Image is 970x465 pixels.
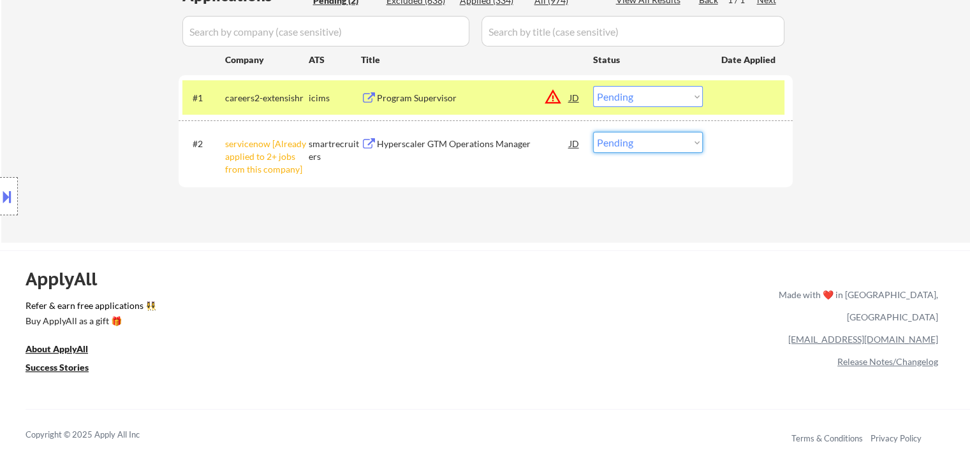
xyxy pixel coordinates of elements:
[837,356,938,367] a: Release Notes/Changelog
[182,16,469,46] input: Search by company (case sensitive)
[544,88,562,106] button: warning_amber
[568,86,581,109] div: JD
[377,92,570,104] div: Program Supervisor
[377,138,570,150] div: Hyperscaler GTM Operations Manager
[309,138,361,162] div: smartrecruiters
[871,433,922,443] a: Privacy Policy
[593,48,703,71] div: Status
[26,343,106,359] a: About ApplyAll
[26,343,88,354] u: About ApplyAll
[26,301,512,315] a: Refer & earn free applications 👯‍♀️
[26,315,153,331] a: Buy ApplyAll as a gift 🎁
[721,54,777,66] div: Date Applied
[26,361,106,377] a: Success Stories
[225,138,309,175] div: servicenow [Already applied to 2+ jobs from this company]
[361,54,581,66] div: Title
[788,334,938,345] a: [EMAIL_ADDRESS][DOMAIN_NAME]
[309,92,361,104] div: icims
[568,132,581,155] div: JD
[225,92,309,104] div: careers2-extensishr
[481,16,784,46] input: Search by title (case sensitive)
[26,317,153,325] div: Buy ApplyAll as a gift 🎁
[26,362,89,373] u: Success Stories
[791,433,863,443] a: Terms & Conditions
[309,54,361,66] div: ATS
[774,283,938,328] div: Made with ❤️ in [GEOGRAPHIC_DATA], [GEOGRAPHIC_DATA]
[26,429,172,441] div: Copyright © 2025 Apply All Inc
[225,54,309,66] div: Company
